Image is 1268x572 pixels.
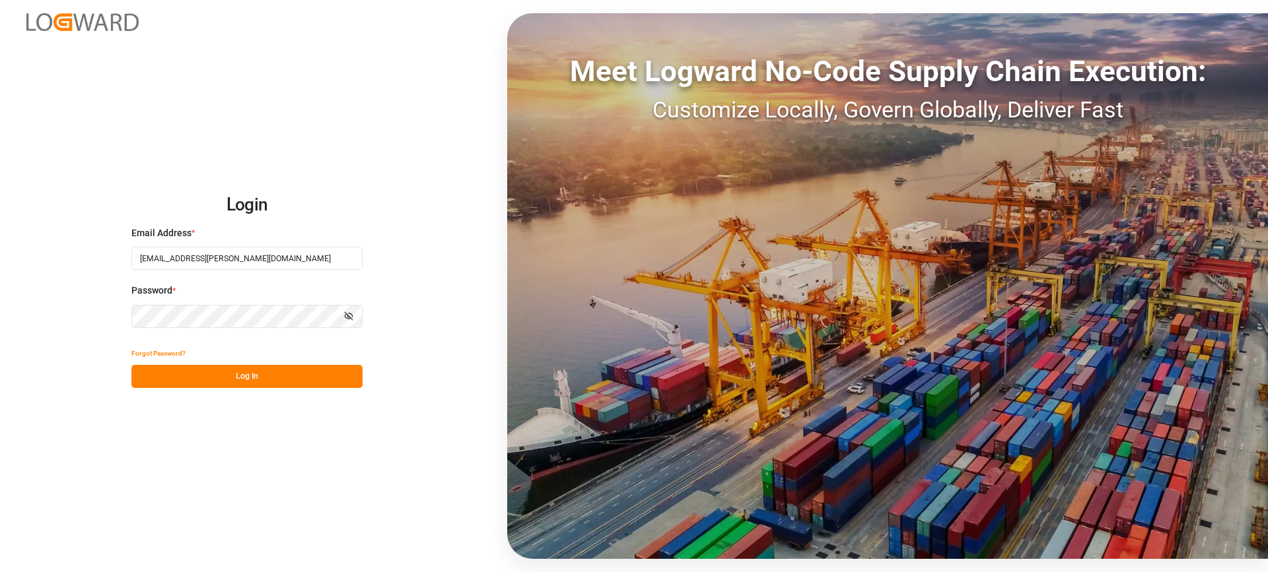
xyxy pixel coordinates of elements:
[131,247,363,270] input: Enter your email
[131,226,192,240] span: Email Address
[131,184,363,226] h2: Login
[131,284,172,298] span: Password
[131,342,186,365] button: Forgot Password?
[507,93,1268,127] div: Customize Locally, Govern Globally, Deliver Fast
[131,365,363,388] button: Log In
[507,49,1268,93] div: Meet Logward No-Code Supply Chain Execution:
[26,13,139,31] img: Logward_new_orange.png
